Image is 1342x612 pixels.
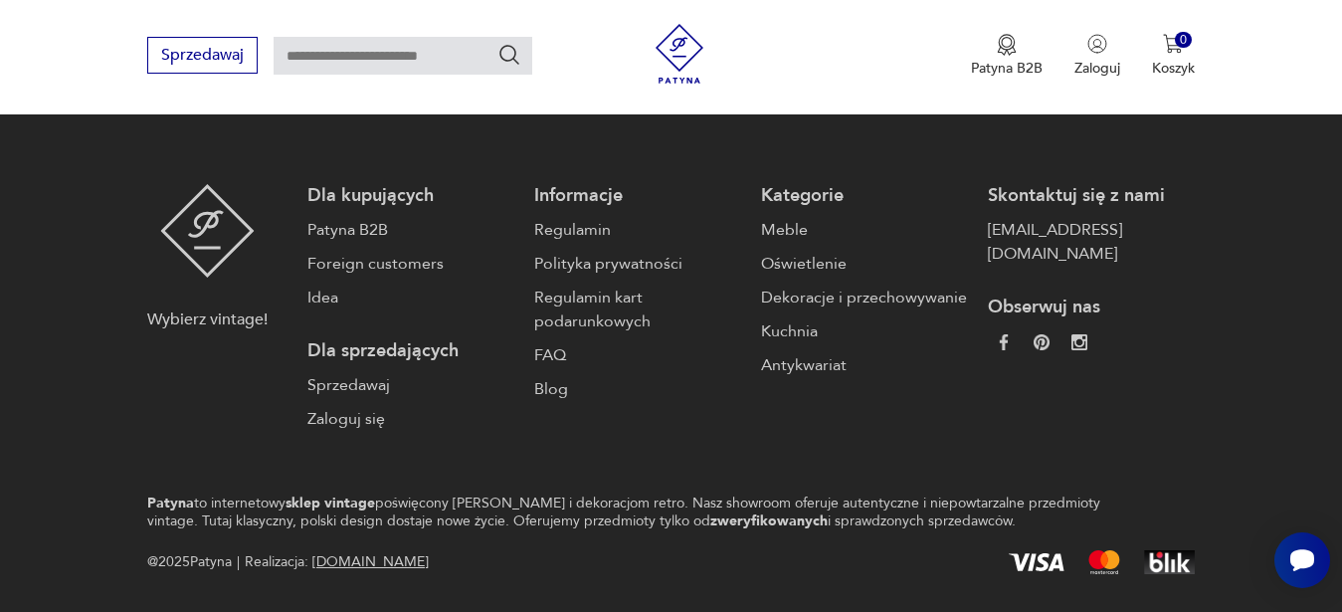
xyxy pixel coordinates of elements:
[1071,334,1087,350] img: c2fd9cf7f39615d9d6839a72ae8e59e5.webp
[307,373,514,397] a: Sprzedawaj
[147,495,1124,530] p: to internetowy poświęcony [PERSON_NAME] i dekoracjom retro. Nasz showroom oferuje autentyczne i n...
[307,218,514,242] a: Patyna B2B
[534,286,741,333] a: Regulamin kart podarunkowych
[160,184,255,278] img: Patyna - sklep z meblami i dekoracjami vintage
[1163,34,1183,54] img: Ikona koszyka
[307,184,514,208] p: Dla kupujących
[1274,532,1330,588] iframe: Smartsupp widget button
[650,24,709,84] img: Patyna - sklep z meblami i dekoracjami vintage
[147,50,258,64] a: Sprzedawaj
[1152,34,1195,78] button: 0Koszyk
[307,252,514,276] a: Foreign customers
[971,34,1043,78] button: Patyna B2B
[1088,550,1120,574] img: Mastercard
[1074,34,1120,78] button: Zaloguj
[147,550,232,574] span: @ 2025 Patyna
[147,494,194,512] strong: Patyna
[147,307,268,331] p: Wybierz vintage!
[710,511,828,530] strong: zweryfikowanych
[1074,59,1120,78] p: Zaloguj
[761,218,968,242] a: Meble
[761,319,968,343] a: Kuchnia
[1087,34,1107,54] img: Ikonka użytkownika
[761,184,968,208] p: Kategorie
[1144,550,1195,574] img: BLIK
[1009,553,1064,571] img: Visa
[286,494,375,512] strong: sklep vintage
[307,339,514,363] p: Dla sprzedających
[307,286,514,309] a: Idea
[534,184,741,208] p: Informacje
[307,407,514,431] a: Zaloguj się
[534,218,741,242] a: Regulamin
[971,59,1043,78] p: Patyna B2B
[988,218,1195,266] a: [EMAIL_ADDRESS][DOMAIN_NAME]
[988,184,1195,208] p: Skontaktuj się z nami
[534,343,741,367] a: FAQ
[312,552,429,571] a: [DOMAIN_NAME]
[997,34,1017,56] img: Ikona medalu
[534,252,741,276] a: Polityka prywatności
[996,334,1012,350] img: da9060093f698e4c3cedc1453eec5031.webp
[147,37,258,74] button: Sprzedawaj
[497,43,521,67] button: Szukaj
[1034,334,1050,350] img: 37d27d81a828e637adc9f9cb2e3d3a8a.webp
[761,286,968,309] a: Dekoracje i przechowywanie
[1175,32,1192,49] div: 0
[761,252,968,276] a: Oświetlenie
[761,353,968,377] a: Antykwariat
[237,550,240,574] div: |
[534,377,741,401] a: Blog
[245,550,429,574] span: Realizacja:
[1152,59,1195,78] p: Koszyk
[971,34,1043,78] a: Ikona medaluPatyna B2B
[988,296,1195,319] p: Obserwuj nas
